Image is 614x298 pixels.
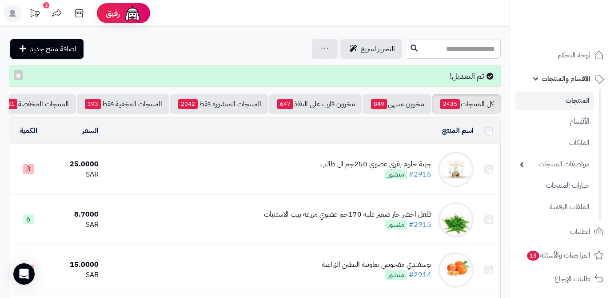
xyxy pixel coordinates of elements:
div: تم التعديل! [9,65,501,87]
div: SAR [51,169,99,180]
div: فلفل اخضر حار صغير علبه 170جم عضوي مزرعة بيت الاستنبات [264,209,431,220]
span: منشور [385,169,407,179]
a: #2916 [409,169,431,180]
div: SAR [51,270,99,280]
a: السعر [82,125,99,136]
div: جبنة حلوم بقري عضوي 250جم ال طالب [320,159,431,169]
span: 647 [277,99,293,109]
a: طلبات الإرجاع [515,268,609,290]
a: كل المنتجات2435 [432,94,501,114]
a: الطلبات [515,221,609,242]
div: SAR [51,220,99,230]
span: منشور [385,220,407,230]
span: المراجعات والأسئلة [526,249,590,262]
span: 6 [23,214,34,224]
a: المنتجات المنشورة فقط2042 [170,94,268,114]
a: #2915 [409,219,431,230]
span: 2435 [440,99,460,109]
span: 13 [526,250,540,261]
span: رفيق [106,8,120,19]
div: 2 [43,2,49,8]
a: الكمية [20,125,37,136]
a: مخزون منتهي849 [363,94,431,114]
span: اضافة منتج جديد [30,44,76,54]
a: الماركات [515,133,594,153]
span: الأقسام والمنتجات [542,72,590,85]
span: 849 [371,99,387,109]
span: 2042 [178,99,198,109]
img: يوسفندي مفحوص تعاونية البطين الزراعية [438,252,474,288]
span: منشور [385,270,407,280]
a: مخزون قارب على النفاذ647 [269,94,362,114]
img: جبنة حلوم بقري عضوي 250جم ال طالب [438,152,474,187]
a: خيارات المنتجات [515,176,594,195]
img: ai-face.png [124,4,141,22]
span: 21 [5,99,17,109]
a: لوحة التحكم [515,44,609,66]
a: الأقسام [515,112,594,131]
a: تحديثات المنصة [24,4,46,24]
a: المنتجات المخفية فقط393 [77,94,169,114]
div: 8.7000 [51,209,99,220]
div: يوسفندي مفحوص تعاونية البطين الزراعية [322,260,431,270]
img: logo-2.png [554,8,606,27]
a: #2914 [409,270,431,280]
a: اسم المنتج [442,125,474,136]
a: المراجعات والأسئلة13 [515,245,609,266]
div: 25.0000 [51,159,99,169]
span: 393 [85,99,101,109]
a: مواصفات المنتجات [515,155,594,174]
div: 15.0000 [51,260,99,270]
span: الطلبات [570,226,590,238]
span: التحرير لسريع [361,44,395,54]
div: Open Intercom Messenger [13,263,35,285]
a: التحرير لسريع [340,39,402,59]
span: 3 [23,164,34,174]
a: المنتجات [515,92,594,110]
a: اضافة منتج جديد [10,39,84,59]
span: لوحة التحكم [558,49,590,61]
a: الملفات الرقمية [515,197,594,217]
span: طلبات الإرجاع [554,273,590,285]
img: فلفل اخضر حار صغير علبه 170جم عضوي مزرعة بيت الاستنبات [438,202,474,238]
button: × [14,70,23,80]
